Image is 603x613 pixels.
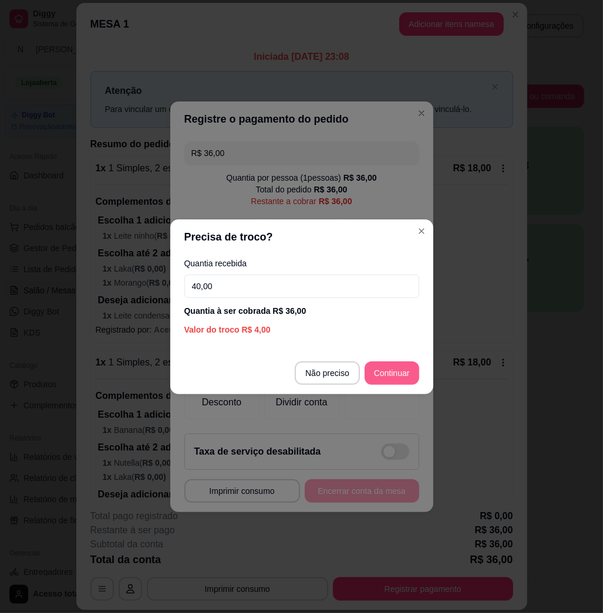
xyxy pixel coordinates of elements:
div: Quantia à ser cobrada R$ 36,00 [184,305,419,317]
div: Valor do troco R$ 4,00 [184,324,419,336]
button: Não preciso [295,361,360,385]
label: Quantia recebida [184,259,419,267]
button: Continuar [365,361,419,385]
button: Close [412,222,431,241]
header: Precisa de troco? [170,219,433,255]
